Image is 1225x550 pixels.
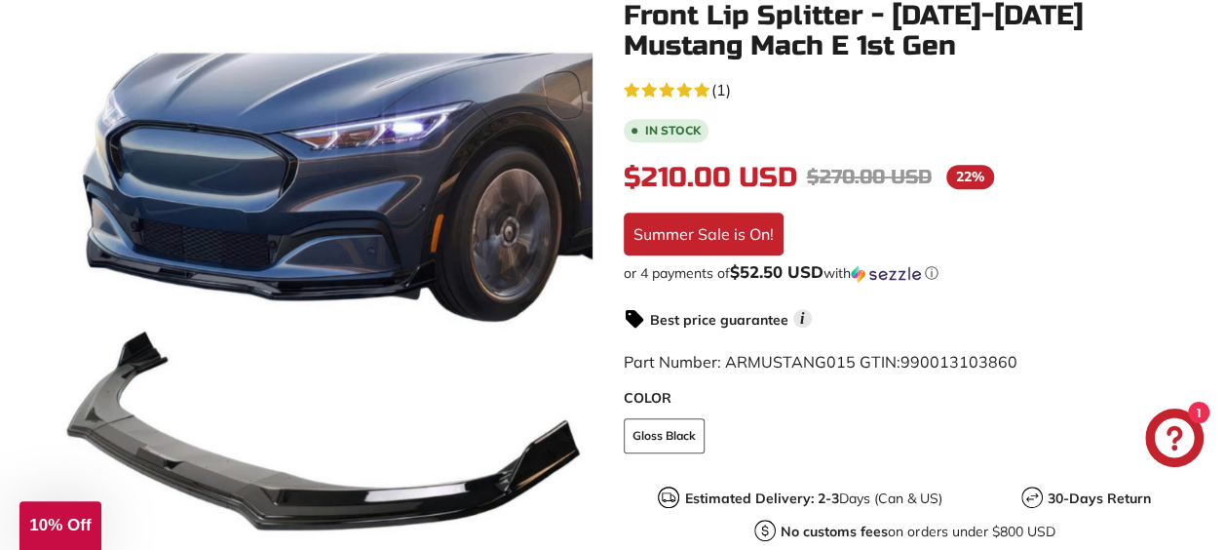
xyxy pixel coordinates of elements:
[624,352,1017,372] span: Part Number: ARMUSTANG015 GTIN:
[624,213,784,255] div: Summer Sale is On!
[793,309,812,328] span: i
[650,311,788,329] strong: Best price guarantee
[900,352,1017,372] span: 990013103860
[624,76,1187,101] a: 5.0 rating (1 votes)
[624,263,1187,283] div: or 4 payments of with
[807,165,932,189] span: $270.00 USD
[946,165,994,189] span: 22%
[1139,409,1209,472] inbox-online-store-chat: Shopify online store chat
[781,522,1054,542] p: on orders under $800 USD
[645,125,701,137] b: In stock
[624,263,1187,283] div: or 4 payments of$52.50 USDwithSezzle Click to learn more about Sezzle
[19,501,101,550] div: 10% Off
[730,261,823,282] span: $52.50 USD
[29,516,91,534] span: 10% Off
[624,388,1187,409] label: COLOR
[684,489,941,509] p: Days (Can & US)
[1048,490,1151,507] strong: 30-Days Return
[624,1,1187,61] h1: Front Lip Splitter - [DATE]-[DATE] Mustang Mach E 1st Gen
[711,78,731,101] span: (1)
[781,523,888,540] strong: No customs fees
[684,490,838,507] strong: Estimated Delivery: 2-3
[851,265,921,283] img: Sezzle
[624,161,797,194] span: $210.00 USD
